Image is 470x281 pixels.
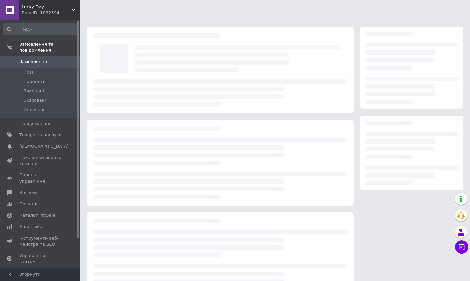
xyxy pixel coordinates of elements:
[19,155,62,167] span: Показники роботи компанії
[19,201,37,207] span: Покупці
[19,143,69,149] span: [DEMOGRAPHIC_DATA]
[23,69,33,75] span: Нові
[22,10,80,16] div: Ваш ID: 1862394
[23,97,46,103] span: Скасовані
[3,23,79,35] input: Пошук
[19,172,62,184] span: Панель управління
[19,235,62,247] span: Інструменти веб-майстра та SEO
[19,190,37,196] span: Відгуки
[19,121,52,127] span: Повідомлення
[22,4,72,10] span: Lucky Day
[455,240,468,254] button: Чат з покупцем
[19,212,55,218] span: Каталог ProSale
[19,224,42,230] span: Аналітика
[23,79,44,85] span: Прийняті
[19,41,80,53] span: Замовлення та повідомлення
[19,253,62,265] span: Управління сайтом
[23,107,44,113] span: Оплачені
[19,132,62,138] span: Товари та послуги
[19,59,47,65] span: Замовлення
[23,88,44,94] span: Виконані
